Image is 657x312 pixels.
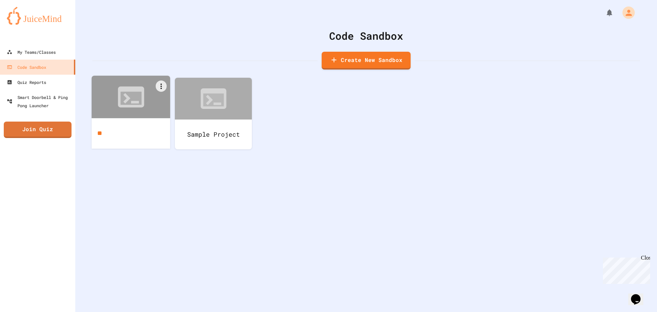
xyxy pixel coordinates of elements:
div: My Account [615,5,636,21]
iframe: chat widget [600,255,650,284]
div: My Notifications [593,7,615,18]
div: Code Sandbox [92,28,640,43]
iframe: chat widget [628,285,650,305]
a: Join Quiz [4,122,72,138]
div: My Teams/Classes [7,48,56,56]
a: Sample Project [175,78,252,149]
div: Sample Project [175,120,252,149]
div: Chat with us now!Close [3,3,47,43]
div: Smart Doorbell & Ping Pong Launcher [7,93,73,110]
div: Code Sandbox [7,63,46,71]
a: Create New Sandbox [322,52,411,70]
div: Quiz Reports [7,78,46,86]
img: logo-orange.svg [7,7,68,25]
